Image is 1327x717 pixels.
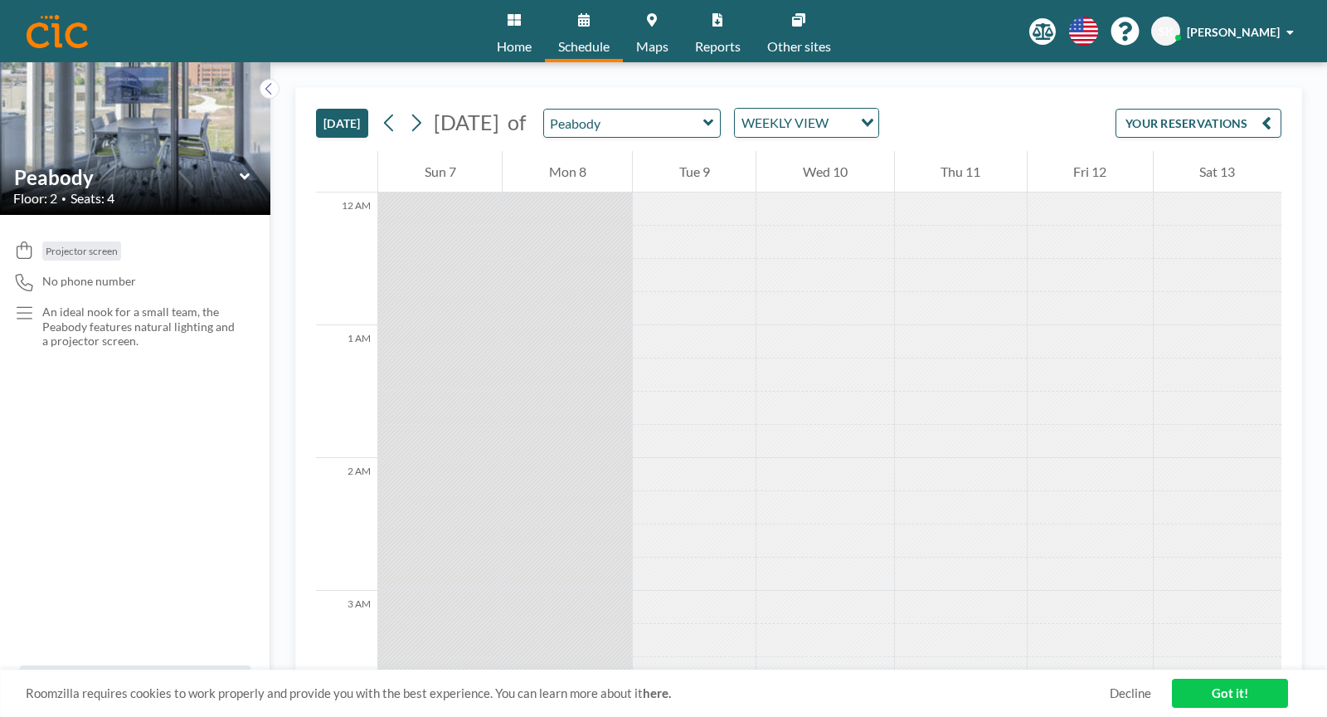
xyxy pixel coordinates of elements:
[42,305,237,349] p: An ideal nook for a small team, the Peabody features natural lighting and a projector screen.
[636,40,668,53] span: Maps
[695,40,741,53] span: Reports
[738,112,832,134] span: WEEKLY VIEW
[20,666,250,697] button: All resources
[633,151,756,193] div: Tue 9
[497,40,532,53] span: Home
[316,193,377,325] div: 12 AM
[544,110,703,137] input: Peabody
[26,685,1110,701] span: Roomzilla requires cookies to work properly and provide you with the best experience. You can lea...
[756,151,893,193] div: Wed 10
[316,325,377,458] div: 1 AM
[14,165,240,189] input: Peabody
[735,109,878,137] div: Search for option
[1028,151,1153,193] div: Fri 12
[316,458,377,591] div: 2 AM
[316,109,368,138] button: [DATE]
[1187,25,1280,39] span: [PERSON_NAME]
[558,40,610,53] span: Schedule
[767,40,831,53] span: Other sites
[1172,679,1288,708] a: Got it!
[70,190,114,207] span: Seats: 4
[895,151,1027,193] div: Thu 11
[378,151,502,193] div: Sun 7
[643,685,671,700] a: here.
[27,15,88,48] img: organization-logo
[434,110,499,134] span: [DATE]
[1116,109,1281,138] button: YOUR RESERVATIONS
[13,190,57,207] span: Floor: 2
[61,193,66,204] span: •
[1154,151,1281,193] div: Sat 13
[46,245,118,257] span: Projector screen
[508,110,526,135] span: of
[1110,685,1151,701] a: Decline
[834,112,851,134] input: Search for option
[503,151,632,193] div: Mon 8
[1159,24,1174,39] span: SK
[42,274,136,289] span: No phone number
